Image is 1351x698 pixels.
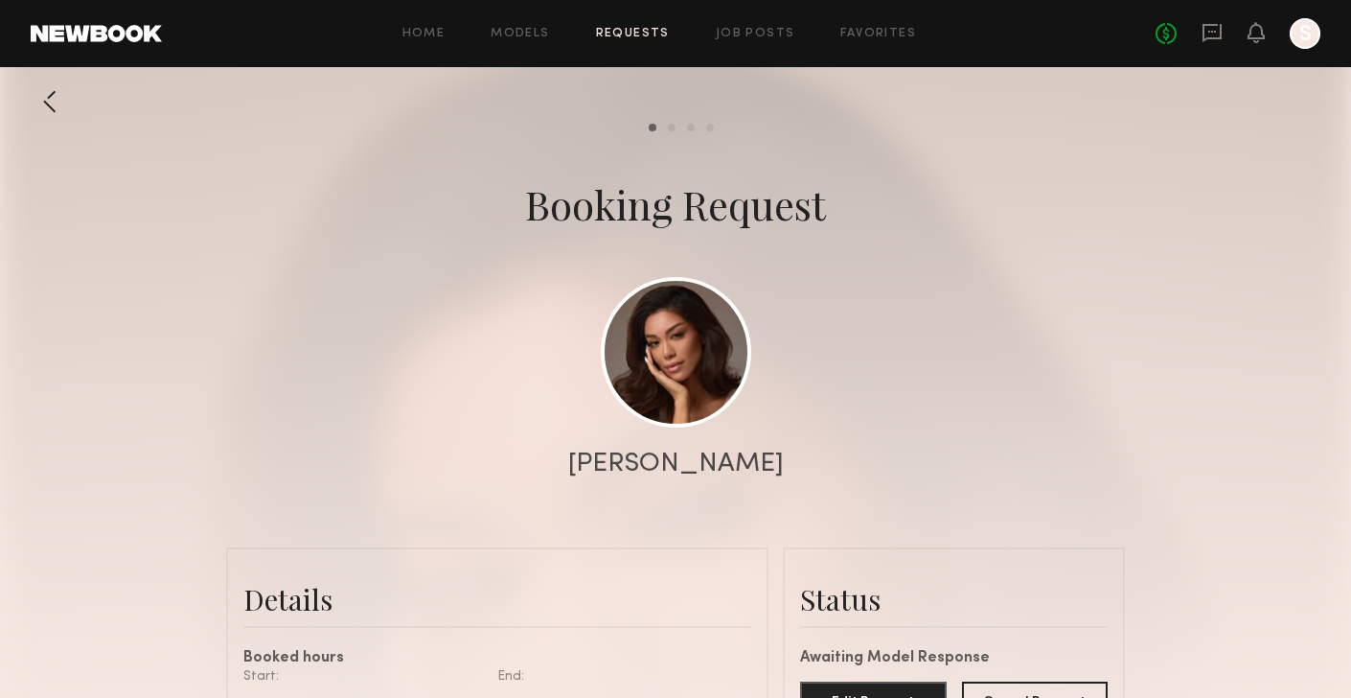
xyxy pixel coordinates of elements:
a: Home [402,28,446,40]
a: Job Posts [716,28,795,40]
a: S [1290,18,1320,49]
div: Status [800,580,1108,618]
div: Details [243,580,751,618]
a: Requests [596,28,670,40]
div: Start: [243,666,483,686]
div: Booked hours [243,651,751,666]
a: Favorites [840,28,916,40]
div: Awaiting Model Response [800,651,1108,666]
div: Booking Request [525,177,826,231]
div: End: [497,666,737,686]
div: [PERSON_NAME] [568,451,784,477]
a: Models [491,28,549,40]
